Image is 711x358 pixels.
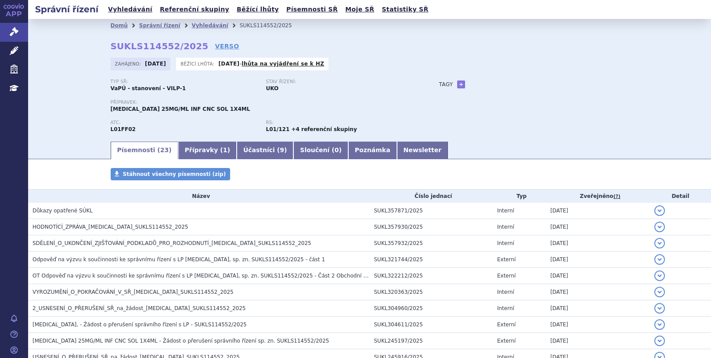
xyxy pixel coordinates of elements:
td: SUKL321744/2025 [370,252,493,268]
span: Stáhnout všechny písemnosti (zip) [123,171,226,177]
td: SUKL357932/2025 [370,235,493,252]
th: Název [28,190,370,203]
span: VYROZUMĚNÍ_O_POKRAČOVÁNÍ_V_SŘ_KEYTRUDA_SUKLS114552_2025 [32,289,234,295]
a: + [457,80,465,88]
a: Statistiky SŘ [379,4,431,15]
h3: Tagy [439,79,453,90]
button: detail [654,336,665,346]
button: detail [654,238,665,248]
span: Externí [497,321,516,328]
span: 0 [335,146,339,153]
td: [DATE] [546,317,650,333]
span: Externí [497,338,516,344]
button: detail [654,287,665,297]
button: detail [654,319,665,330]
span: 1 [223,146,227,153]
a: Poznámka [348,142,397,159]
th: Číslo jednací [370,190,493,203]
a: Správní řízení [139,22,180,29]
td: SUKL245197/2025 [370,333,493,349]
strong: [DATE] [218,61,239,67]
span: 2_USNESENÍ_O_PŘERUŠENÍ_SŘ_na_žádost_KEYTRUDA_SUKLS114552_2025 [32,305,245,311]
th: Detail [650,190,711,203]
abbr: (?) [614,194,621,200]
td: [DATE] [546,219,650,235]
td: SUKL304611/2025 [370,317,493,333]
span: Interní [497,305,514,311]
a: lhůta na vyjádření se k HZ [242,61,324,67]
p: Přípravek: [111,100,422,105]
td: SUKL320363/2025 [370,284,493,300]
span: Důkazy opatřené SÚKL [32,208,93,214]
td: SUKL322212/2025 [370,268,493,284]
strong: PEMBROLIZUMAB [111,126,136,132]
p: ATC: [111,120,257,125]
td: [DATE] [546,268,650,284]
th: Zveřejněno [546,190,650,203]
p: Typ SŘ: [111,79,257,84]
a: Písemnosti (23) [111,142,178,159]
strong: UKO [266,85,279,91]
a: Newsletter [397,142,448,159]
a: VERSO [215,42,239,51]
td: [DATE] [546,252,650,268]
a: Domů [111,22,128,29]
span: [MEDICAL_DATA] 25MG/ML INF CNC SOL 1X4ML [111,106,250,112]
span: HODNOTÍCÍ_ZPRÁVA_KEYTRUDA_SUKLS114552_2025 [32,224,188,230]
a: Referenční skupiny [157,4,232,15]
a: Přípravky (1) [178,142,237,159]
span: 23 [160,146,169,153]
a: Písemnosti SŘ [284,4,340,15]
td: [DATE] [546,203,650,219]
a: Sloučení (0) [293,142,348,159]
span: OT Odpověď na výzvu k součinnosti ke správnímu řízení s LP Keytruda, sp. zn. SUKLS114552/2025 - Č... [32,273,388,279]
span: Interní [497,208,514,214]
td: [DATE] [546,300,650,317]
p: RS: [266,120,413,125]
span: Externí [497,256,516,263]
li: SUKLS114552/2025 [240,19,303,32]
td: SUKL357930/2025 [370,219,493,235]
span: Interní [497,224,514,230]
span: SDĚLENÍ_O_UKONČENÍ_ZJIŠŤOVÁNÍ_PODKLADŮ_PRO_ROZHODNUTÍ_KEYTRUDA_SUKLS114552_2025 [32,240,311,246]
td: [DATE] [546,235,650,252]
p: Stav řízení: [266,79,413,84]
span: Zahájeno: [115,60,143,67]
a: Vyhledávání [105,4,155,15]
span: 9 [280,146,284,153]
button: detail [654,254,665,265]
a: Běžící lhůty [234,4,282,15]
strong: VaPÚ - stanovení - VILP-1 [111,85,186,91]
span: Běžící lhůta: [180,60,216,67]
td: [DATE] [546,333,650,349]
a: Moje SŘ [343,4,377,15]
p: - [218,60,324,67]
span: KEYTRUDA, - Žádost o přerušení správního řízení s LP - SUKLS114552/2025 [32,321,247,328]
button: detail [654,270,665,281]
span: Externí [497,273,516,279]
span: Interní [497,240,514,246]
a: Stáhnout všechny písemnosti (zip) [111,168,231,180]
span: Interní [497,289,514,295]
td: [DATE] [546,284,650,300]
strong: [DATE] [145,61,166,67]
span: Odpověď na výzvu k součinnosti ke správnímu řízení s LP Keytruda, sp. zn. SUKLS114552/2025 - část 1 [32,256,325,263]
td: SUKL357871/2025 [370,203,493,219]
h2: Správní řízení [28,3,105,15]
a: Vyhledávání [191,22,228,29]
strong: +4 referenční skupiny [291,126,357,132]
span: KEYTRUDA 25MG/ML INF CNC SOL 1X4ML - Žádost o přerušení správního řízení sp. zn. SUKLS114552/2025 [32,338,329,344]
td: SUKL304960/2025 [370,300,493,317]
button: detail [654,222,665,232]
button: detail [654,205,665,216]
button: detail [654,303,665,314]
strong: pembrolizumab [266,126,290,132]
strong: SUKLS114552/2025 [111,41,209,51]
a: Účastníci (9) [237,142,293,159]
th: Typ [493,190,546,203]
